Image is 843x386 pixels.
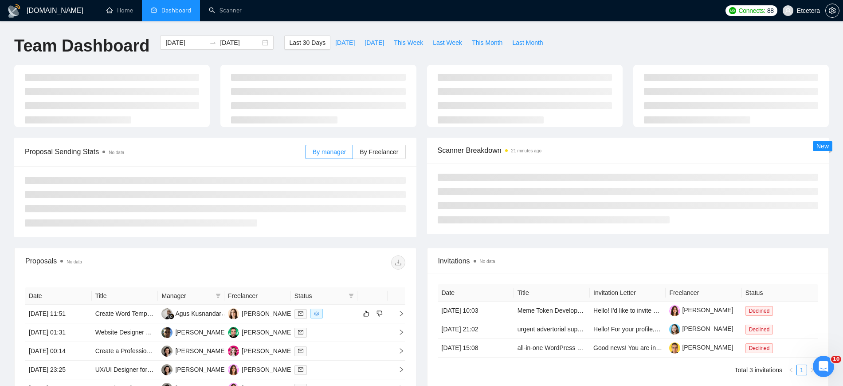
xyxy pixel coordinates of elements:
span: setting [826,7,839,14]
a: Declined [745,307,777,314]
span: Last Month [512,38,543,48]
a: searchScanner [209,7,242,14]
td: UX/UI Designer for WordPress Redesign – User Flow & Strategy Focus (No Rebrand) [92,361,158,379]
img: logo [7,4,21,18]
span: 10 [831,356,841,363]
img: AS [228,346,239,357]
td: [DATE] 23:25 [25,361,92,379]
a: Declined [745,344,777,351]
td: [DATE] 01:31 [25,323,92,342]
span: right [391,366,404,373]
img: TT [161,346,173,357]
span: This Week [394,38,423,48]
span: Declined [745,306,773,316]
a: setting [825,7,839,14]
li: 1 [796,365,807,375]
span: New [816,143,829,150]
img: AS [228,327,239,338]
td: Website Designer & Developer Needed for Premium Property Brand (Full Site Build) [92,323,158,342]
button: Last Week [428,36,467,50]
span: swap-right [209,39,216,46]
a: Create a Professional Media Kit for an Online Travel Agency [95,347,261,354]
a: [PERSON_NAME] [669,306,733,314]
button: [DATE] [360,36,389,50]
span: Invitations [438,255,818,267]
div: Agus Kusnandar [175,309,221,318]
th: Date [25,287,92,305]
a: all-in-one WordPress & WooCommerce product development [518,344,686,351]
td: [DATE] 10:03 [438,302,514,320]
input: Start date [165,38,206,48]
span: Last Week [433,38,462,48]
span: No data [109,150,124,155]
span: No data [480,259,495,264]
span: filter [347,289,356,302]
button: Last Month [507,36,548,50]
button: like [361,308,372,319]
img: PD [228,364,239,375]
td: all-in-one WordPress & WooCommerce product development [514,339,590,358]
span: This Month [472,38,502,48]
button: [DATE] [330,36,360,50]
a: Website Designer & Developer Needed for Premium Property Brand (Full Site Build) [95,329,326,336]
a: AP[PERSON_NAME] [161,328,226,335]
td: [DATE] 15:08 [438,339,514,358]
iframe: Intercom live chat [813,356,834,377]
span: mail [298,348,303,354]
input: End date [220,38,260,48]
th: Manager [158,287,224,305]
span: right [810,367,815,373]
span: mail [298,330,303,335]
img: c1U28jQPTAyuiOlES-TwaD6mGLCkmTDfLtTFebe1xB4CWi2bcOC8xitlq9HfN90Gqy [669,305,680,316]
td: [DATE] 11:51 [25,305,92,323]
a: UX/UI Designer for WordPress Redesign – User Flow & Strategy Focus (No Rebrand) [95,366,331,373]
time: 21 minutes ago [511,148,541,153]
td: Create Word Template from existing Design [92,305,158,323]
img: c1wY7m8ZWXnIubX-lpYkQz8QSQ1v5mgv5UQmPpzmho8AMWW-HeRy9TbwhmJc8l-wsG [669,324,680,335]
div: [PERSON_NAME] [175,327,226,337]
div: [PERSON_NAME] [242,309,293,318]
span: right [391,348,404,354]
a: [PERSON_NAME] [669,344,733,351]
span: Manager [161,291,212,301]
div: Proposals [25,255,215,270]
a: urgent advertorial support / Cartoon -Print [518,326,632,333]
a: Declined [745,326,777,333]
a: AV[PERSON_NAME] [228,310,293,317]
a: AKAgus Kusnandar [161,310,221,317]
span: Last 30 Days [289,38,325,48]
span: 88 [767,6,774,16]
span: Scanner Breakdown [438,145,819,156]
button: Last 30 Days [284,36,330,50]
th: Freelancer [224,287,291,305]
span: Proposal Sending Stats [25,146,306,157]
span: right [391,329,404,335]
div: [PERSON_NAME] [175,346,226,356]
span: eye [314,311,319,316]
span: filter [349,293,354,298]
span: Connects: [739,6,765,16]
button: dislike [374,308,385,319]
span: By Freelancer [360,148,398,155]
span: filter [214,289,223,302]
span: dashboard [151,7,157,13]
a: Create Word Template from existing Design [95,310,215,317]
div: [PERSON_NAME] [242,365,293,374]
span: left [788,367,794,373]
span: mail [298,367,303,372]
a: 1 [797,365,807,375]
th: Title [514,284,590,302]
li: Total 3 invitations [735,365,782,375]
th: Date [438,284,514,302]
a: TT[PERSON_NAME] [161,347,226,354]
h1: Team Dashboard [14,36,149,56]
img: AK [161,308,173,319]
a: TT[PERSON_NAME] [161,366,226,373]
th: Title [92,287,158,305]
span: By manager [313,148,346,155]
td: [DATE] 21:02 [438,320,514,339]
a: AS[PERSON_NAME] [228,328,293,335]
span: dislike [376,310,383,317]
button: right [807,365,818,375]
span: to [209,39,216,46]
